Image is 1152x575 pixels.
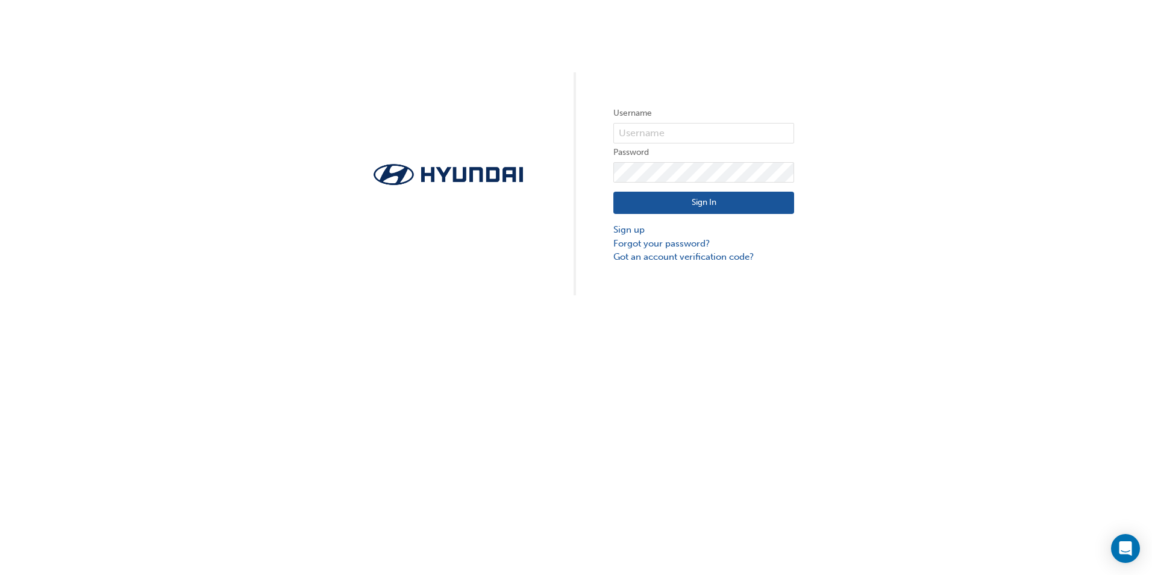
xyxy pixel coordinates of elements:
[613,250,794,264] a: Got an account verification code?
[613,237,794,251] a: Forgot your password?
[1111,534,1140,563] div: Open Intercom Messenger
[613,145,794,160] label: Password
[358,160,539,189] img: Trak
[613,192,794,215] button: Sign In
[613,223,794,237] a: Sign up
[613,123,794,143] input: Username
[613,106,794,121] label: Username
